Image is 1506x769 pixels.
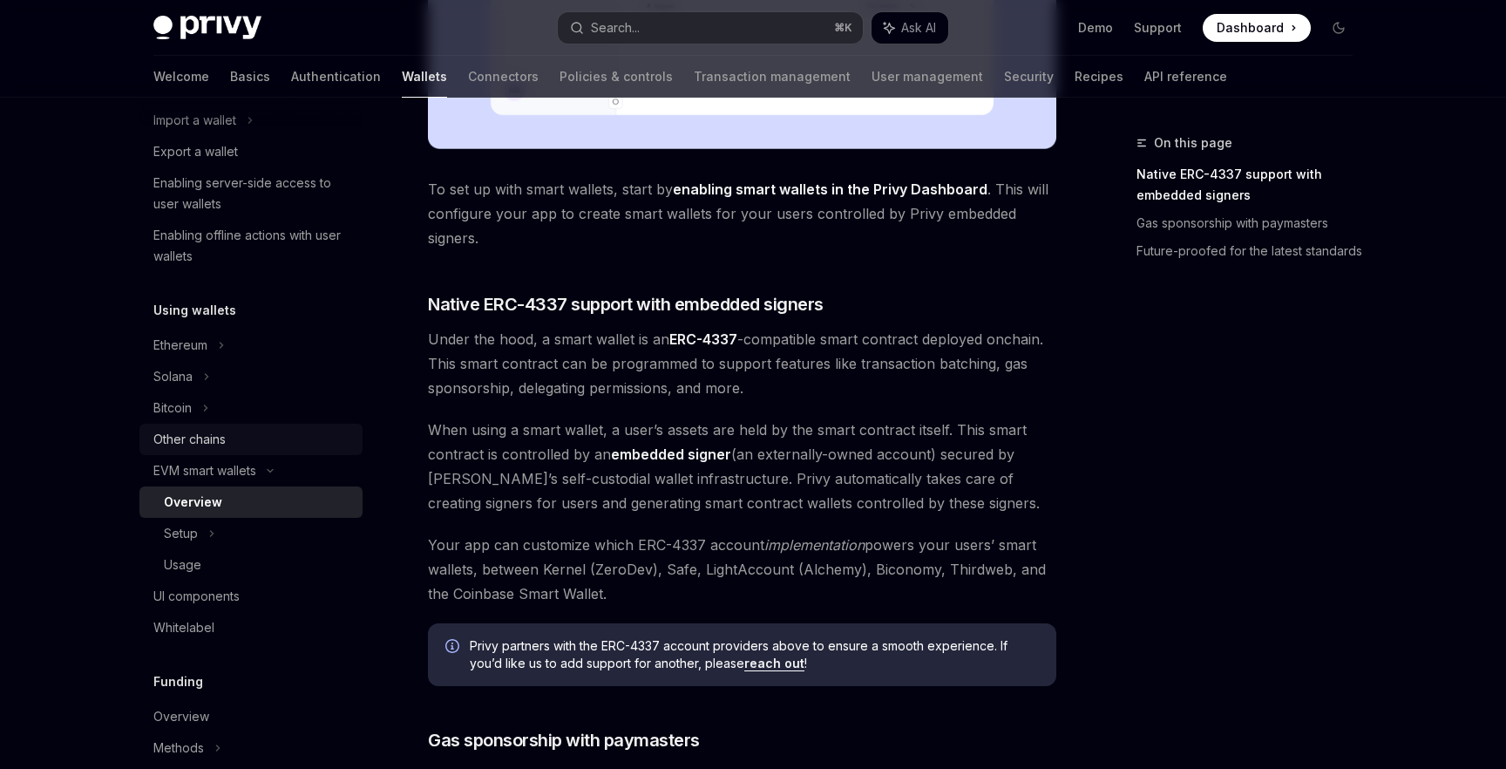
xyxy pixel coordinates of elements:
[153,738,204,759] div: Methods
[591,17,640,38] div: Search...
[669,330,737,349] a: ERC-4337
[402,56,447,98] a: Wallets
[153,706,209,727] div: Overview
[834,21,852,35] span: ⌘ K
[468,56,539,98] a: Connectors
[901,19,936,37] span: Ask AI
[164,555,201,575] div: Usage
[164,492,222,513] div: Overview
[164,523,198,544] div: Setup
[560,56,673,98] a: Policies & controls
[872,56,983,98] a: User management
[428,292,824,316] span: Native ERC-4337 support with embedded signers
[744,656,804,671] a: reach out
[153,141,238,162] div: Export a wallet
[470,637,1039,672] span: Privy partners with the ERC-4337 account providers above to ensure a smooth experience. If you’d ...
[139,167,363,220] a: Enabling server-side access to user wallets
[139,136,363,167] a: Export a wallet
[153,16,261,40] img: dark logo
[428,418,1056,515] span: When using a smart wallet, a user’s assets are held by the smart contract itself. This smart cont...
[764,536,865,554] em: implementation
[1136,237,1367,265] a: Future-proofed for the latest standards
[445,639,463,657] svg: Info
[1154,133,1232,153] span: On this page
[139,581,363,612] a: UI components
[153,429,226,450] div: Other chains
[153,335,207,356] div: Ethereum
[872,12,948,44] button: Ask AI
[139,701,363,732] a: Overview
[153,300,236,321] h5: Using wallets
[153,225,352,267] div: Enabling offline actions with user wallets
[153,617,214,638] div: Whitelabel
[1203,14,1311,42] a: Dashboard
[291,56,381,98] a: Authentication
[139,487,363,518] a: Overview
[153,56,209,98] a: Welcome
[1078,19,1113,37] a: Demo
[230,56,270,98] a: Basics
[153,586,240,607] div: UI components
[428,327,1056,400] span: Under the hood, a smart wallet is an -compatible smart contract deployed onchain. This smart cont...
[153,366,193,387] div: Solana
[1004,56,1054,98] a: Security
[611,446,731,463] strong: embedded signer
[153,460,256,481] div: EVM smart wallets
[1325,14,1353,42] button: Toggle dark mode
[694,56,851,98] a: Transaction management
[558,12,863,44] button: Search...⌘K
[1144,56,1227,98] a: API reference
[139,549,363,581] a: Usage
[153,173,352,214] div: Enabling server-side access to user wallets
[139,612,363,643] a: Whitelabel
[153,398,192,419] div: Bitcoin
[428,533,1056,606] span: Your app can customize which ERC-4337 account powers your users’ smart wallets, between Kernel (Z...
[673,180,987,199] a: enabling smart wallets in the Privy Dashboard
[1217,19,1284,37] span: Dashboard
[428,728,700,752] span: Gas sponsorship with paymasters
[139,220,363,272] a: Enabling offline actions with user wallets
[1134,19,1182,37] a: Support
[139,424,363,455] a: Other chains
[153,671,203,692] h5: Funding
[1075,56,1123,98] a: Recipes
[1136,160,1367,209] a: Native ERC-4337 support with embedded signers
[428,177,1056,250] span: To set up with smart wallets, start by . This will configure your app to create smart wallets for...
[1136,209,1367,237] a: Gas sponsorship with paymasters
